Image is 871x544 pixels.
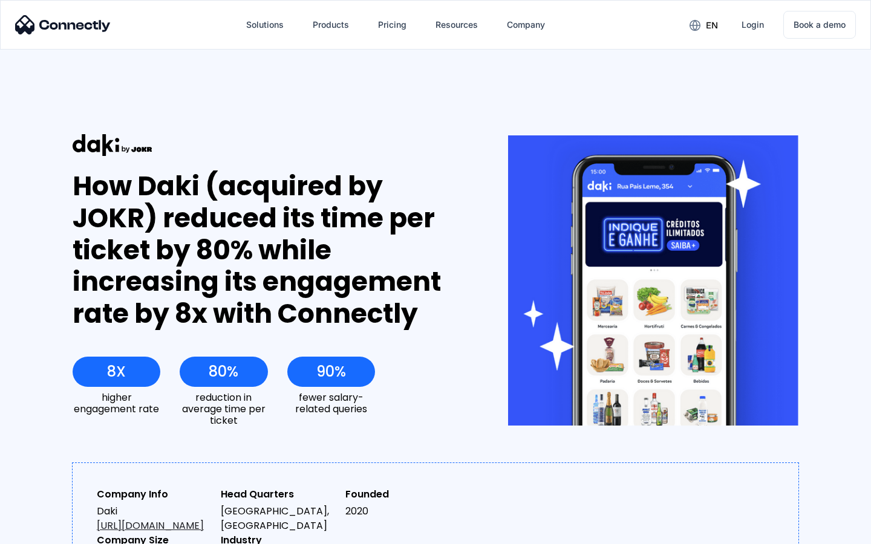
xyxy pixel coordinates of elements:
div: Company [507,16,545,33]
div: Daki [97,504,211,533]
div: 2020 [345,504,460,519]
div: Company [497,10,555,39]
div: Solutions [246,16,284,33]
a: Pricing [368,10,416,39]
div: Head Quarters [221,487,335,502]
div: Founded [345,487,460,502]
div: How Daki (acquired by JOKR) reduced its time per ticket by 80% while increasing its engagement ra... [73,170,464,330]
img: Connectly Logo [15,15,111,34]
div: Solutions [237,10,293,39]
div: fewer salary-related queries [287,392,375,415]
a: [URL][DOMAIN_NAME] [97,519,204,533]
ul: Language list [24,523,73,540]
div: en [706,17,718,34]
div: 8X [107,363,126,380]
div: en [680,16,727,34]
div: Products [303,10,359,39]
div: Products [313,16,349,33]
div: 80% [209,363,238,380]
div: [GEOGRAPHIC_DATA], [GEOGRAPHIC_DATA] [221,504,335,533]
div: Pricing [378,16,406,33]
a: Login [732,10,774,39]
aside: Language selected: English [12,523,73,540]
div: reduction in average time per ticket [180,392,267,427]
div: Resources [435,16,478,33]
div: Login [742,16,764,33]
div: 90% [316,363,346,380]
div: Company Info [97,487,211,502]
a: Book a demo [783,11,856,39]
div: higher engagement rate [73,392,160,415]
div: Resources [426,10,488,39]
